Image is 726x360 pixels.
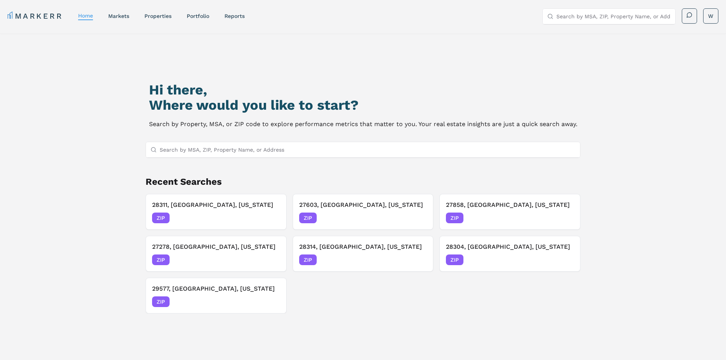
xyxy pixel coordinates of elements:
span: [DATE] [410,214,427,222]
button: Remove 27278, Hillsborough, North Carolina27278, [GEOGRAPHIC_DATA], [US_STATE]ZIP[DATE] [146,236,287,272]
button: Remove 28311, Fayetteville, North Carolina28311, [GEOGRAPHIC_DATA], [US_STATE]ZIP[DATE] [146,194,287,230]
a: MARKERR [8,11,63,21]
a: Portfolio [187,13,209,19]
span: [DATE] [263,256,280,264]
span: [DATE] [410,256,427,264]
button: Remove 27603, Raleigh, North Carolina27603, [GEOGRAPHIC_DATA], [US_STATE]ZIP[DATE] [293,194,434,230]
button: W [703,8,718,24]
button: Remove 27858, Greenville, North Carolina27858, [GEOGRAPHIC_DATA], [US_STATE]ZIP[DATE] [439,194,580,230]
span: ZIP [299,254,317,265]
a: markets [108,13,129,19]
h3: 27603, [GEOGRAPHIC_DATA], [US_STATE] [299,200,427,210]
h3: 27858, [GEOGRAPHIC_DATA], [US_STATE] [446,200,574,210]
span: [DATE] [557,214,574,222]
h3: 28304, [GEOGRAPHIC_DATA], [US_STATE] [446,242,574,251]
span: ZIP [446,254,463,265]
span: ZIP [299,213,317,223]
span: W [708,12,713,20]
span: ZIP [446,213,463,223]
p: Search by Property, MSA, or ZIP code to explore performance metrics that matter to you. Your real... [149,119,577,130]
h3: 29577, [GEOGRAPHIC_DATA], [US_STATE] [152,284,280,293]
button: Remove 29577, Myrtle Beach, South Carolina29577, [GEOGRAPHIC_DATA], [US_STATE]ZIP[DATE] [146,278,287,314]
span: ZIP [152,296,170,307]
h2: Where would you like to start? [149,98,577,113]
a: properties [144,13,171,19]
input: Search by MSA, ZIP, Property Name, or Address [556,9,671,24]
a: reports [224,13,245,19]
button: Remove 28314, Fayetteville, North Carolina28314, [GEOGRAPHIC_DATA], [US_STATE]ZIP[DATE] [293,236,434,272]
h3: 27278, [GEOGRAPHIC_DATA], [US_STATE] [152,242,280,251]
span: ZIP [152,213,170,223]
h3: 28314, [GEOGRAPHIC_DATA], [US_STATE] [299,242,427,251]
a: home [78,13,93,19]
span: [DATE] [557,256,574,264]
h2: Recent Searches [146,176,581,188]
span: [DATE] [263,214,280,222]
h1: Hi there, [149,82,577,98]
input: Search by MSA, ZIP, Property Name, or Address [160,142,576,157]
span: ZIP [152,254,170,265]
h3: 28311, [GEOGRAPHIC_DATA], [US_STATE] [152,200,280,210]
button: Remove 28304, Fayetteville, North Carolina28304, [GEOGRAPHIC_DATA], [US_STATE]ZIP[DATE] [439,236,580,272]
span: [DATE] [263,298,280,306]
